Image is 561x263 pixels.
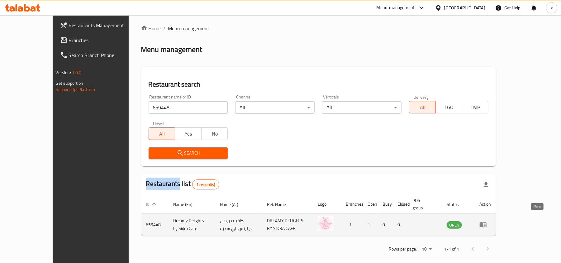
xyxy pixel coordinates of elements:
[215,214,262,236] td: كافيه دريمى ديليتس باي سدره
[164,25,166,32] li: /
[322,101,402,114] div: All
[72,69,82,77] span: 1.0.0
[444,245,459,253] p: 1-1 of 1
[412,197,435,212] span: POS group
[313,195,341,214] th: Logo
[465,103,486,112] span: TMP
[341,195,363,214] th: Branches
[363,195,378,214] th: Open
[413,95,429,99] label: Delivery
[447,201,467,208] span: Status
[168,25,210,32] span: Menu management
[220,201,246,208] span: Name (Ar)
[146,179,219,189] h2: Restaurants list
[193,182,219,188] span: 1 record(s)
[235,101,315,114] div: All
[389,245,417,253] p: Rows per page:
[69,51,141,59] span: Search Branch Phone
[141,25,161,32] a: Home
[149,101,228,114] input: Search for restaurant name or ID..
[447,222,462,229] span: OPEN
[69,22,141,29] span: Restaurants Management
[551,4,553,11] span: z
[262,214,313,236] td: DREAMY DELIGHTS BY SIDRA CAFE
[56,79,84,87] span: Get support on:
[69,36,141,44] span: Branches
[146,201,158,208] span: ID
[438,103,460,112] span: TGO
[192,179,219,189] div: Total records count
[419,245,434,254] div: Rows per page:
[149,127,175,140] button: All
[267,201,294,208] span: Ref. Name
[56,85,95,93] a: Support.OpsPlatform
[56,69,71,77] span: Version:
[462,101,489,113] button: TMP
[201,127,228,140] button: No
[169,214,215,236] td: Dreamy Delights by Sidra Cafe
[341,214,363,236] td: 1
[141,214,169,236] td: 659448
[435,101,462,113] button: TGO
[204,129,226,138] span: No
[392,214,407,236] td: 0
[178,129,199,138] span: Yes
[409,101,436,113] button: All
[392,195,407,214] th: Closed
[149,147,228,159] button: Search
[175,127,202,140] button: Yes
[141,195,496,236] table: enhanced table
[141,45,202,55] h2: Menu management
[318,216,333,231] img: Dreamy Delights by Sidra Cafe
[377,4,415,12] div: Menu-management
[154,149,223,157] span: Search
[149,80,489,89] h2: Restaurant search
[174,201,201,208] span: Name (En)
[412,103,433,112] span: All
[141,25,496,32] nav: breadcrumb
[474,195,496,214] th: Action
[478,177,493,192] div: Export file
[55,48,146,63] a: Search Branch Phone
[363,214,378,236] td: 1
[378,195,392,214] th: Busy
[444,4,485,11] div: [GEOGRAPHIC_DATA]
[378,214,392,236] td: 0
[55,18,146,33] a: Restaurants Management
[55,33,146,48] a: Branches
[153,121,164,126] label: Upsell
[151,129,173,138] span: All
